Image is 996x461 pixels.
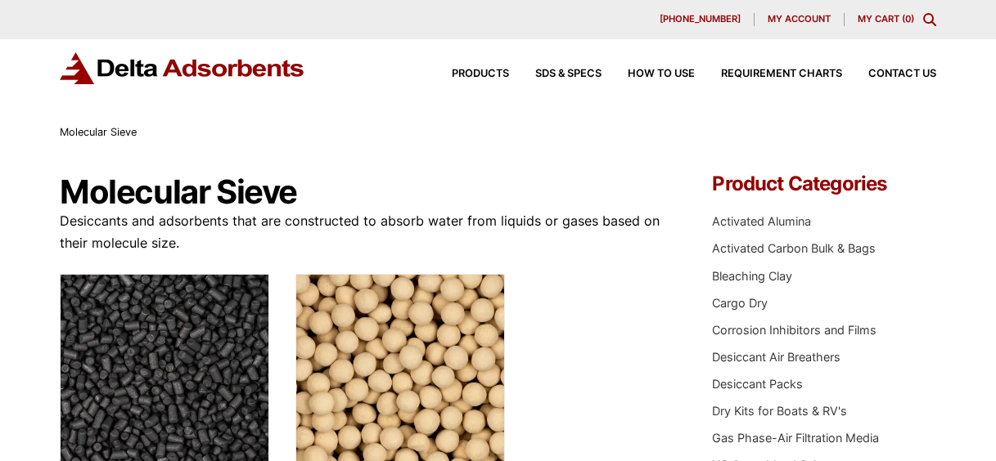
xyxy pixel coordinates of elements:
[923,13,936,26] div: Toggle Modal Content
[712,174,935,194] h4: Product Categories
[712,377,803,391] a: Desiccant Packs
[452,69,509,79] span: Products
[647,13,755,26] a: [PHONE_NUMBER]
[755,13,845,26] a: My account
[842,69,936,79] a: Contact Us
[712,323,877,337] a: Corrosion Inhibitors and Films
[712,241,876,255] a: Activated Carbon Bulk & Bags
[535,69,602,79] span: SDS & SPECS
[768,15,831,24] span: My account
[712,404,847,418] a: Dry Kits for Boats & RV's
[628,69,695,79] span: How to Use
[60,52,305,84] img: Delta Adsorbents
[712,269,792,283] a: Bleaching Clay
[426,69,509,79] a: Products
[712,296,768,310] a: Cargo Dry
[905,13,911,25] span: 0
[60,210,669,254] p: Desiccants and adsorbents that are constructed to absorb water from liquids or gases based on the...
[712,350,841,364] a: Desiccant Air Breathers
[858,13,914,25] a: My Cart (0)
[695,69,842,79] a: Requirement Charts
[60,126,137,138] span: Molecular Sieve
[868,69,936,79] span: Contact Us
[509,69,602,79] a: SDS & SPECS
[602,69,695,79] a: How to Use
[712,431,879,445] a: Gas Phase-Air Filtration Media
[721,69,842,79] span: Requirement Charts
[660,15,741,24] span: [PHONE_NUMBER]
[60,174,669,210] h1: Molecular Sieve
[712,214,811,228] a: Activated Alumina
